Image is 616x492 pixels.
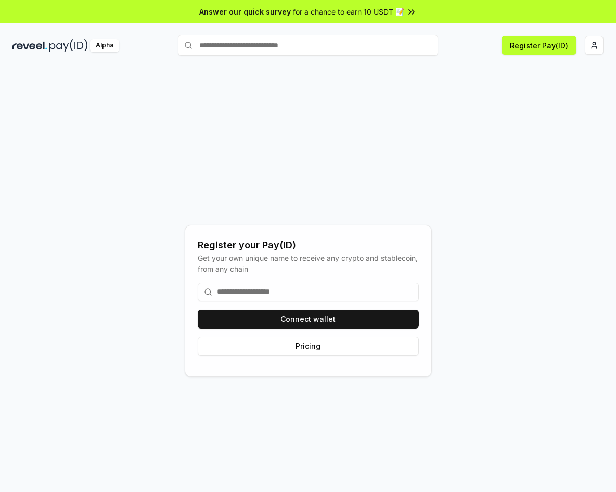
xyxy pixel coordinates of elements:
[90,39,119,52] div: Alpha
[199,6,291,17] span: Answer our quick survey
[49,39,88,52] img: pay_id
[198,337,419,356] button: Pricing
[198,253,419,274] div: Get your own unique name to receive any crypto and stablecoin, from any chain
[12,39,47,52] img: reveel_dark
[198,238,419,253] div: Register your Pay(ID)
[198,310,419,329] button: Connect wallet
[502,36,576,55] button: Register Pay(ID)
[293,6,404,17] span: for a chance to earn 10 USDT 📝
